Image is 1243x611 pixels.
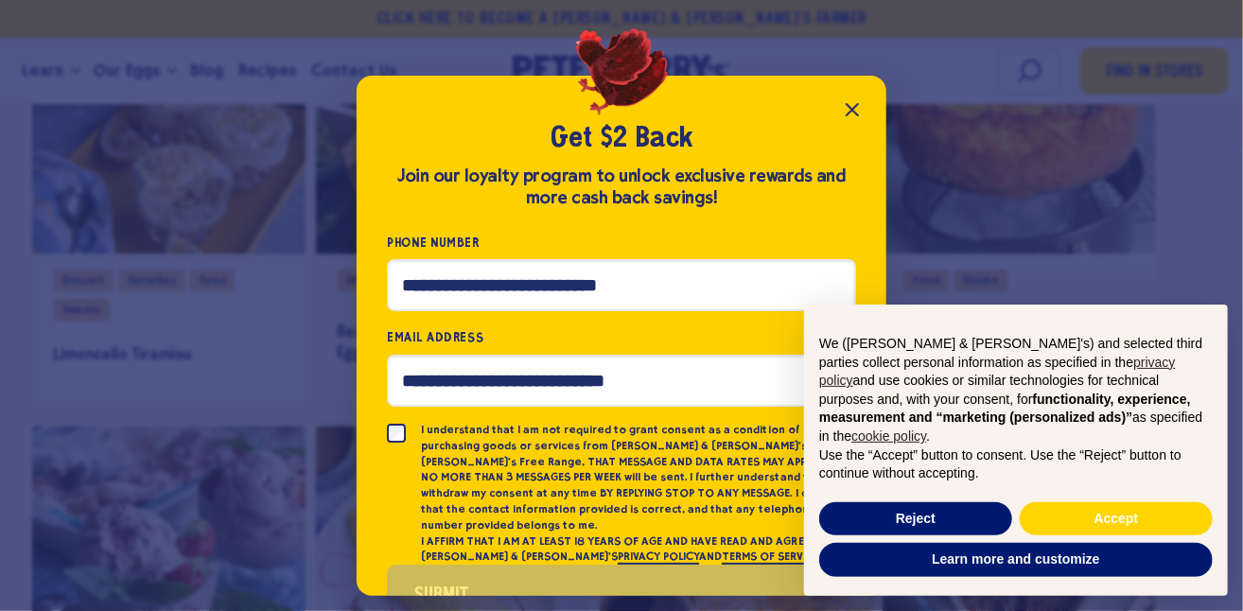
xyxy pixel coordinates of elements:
[819,543,1213,577] button: Learn more and customize
[421,422,856,533] p: I understand that I am not required to grant consent as a condition of purchasing goods or servic...
[819,502,1012,536] button: Reject
[1020,502,1213,536] button: Accept
[421,533,856,566] p: I AFFIRM THAT I AM AT LEAST 18 YEARS OF AGE AND HAVE READ AND AGREE TO [PERSON_NAME] & [PERSON_NA...
[387,326,856,348] label: Email Address
[789,289,1243,611] div: Notice
[387,424,406,443] input: I understand that I am not required to grant consent as a condition of purchasing goods or servic...
[387,166,856,209] div: Join our loyalty program to unlock exclusive rewards and more cash back savings!
[387,121,856,157] h2: Get $2 Back
[819,335,1213,446] p: We ([PERSON_NAME] & [PERSON_NAME]'s) and selected third parties collect personal information as s...
[851,428,926,444] a: cookie policy
[387,232,856,253] label: Phone Number
[618,550,699,565] a: PRIVACY POLICY
[833,91,871,129] button: Close popup
[722,550,821,565] a: TERMS OF SERVICE.
[819,446,1213,483] p: Use the “Accept” button to consent. Use the “Reject” button to continue without accepting.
